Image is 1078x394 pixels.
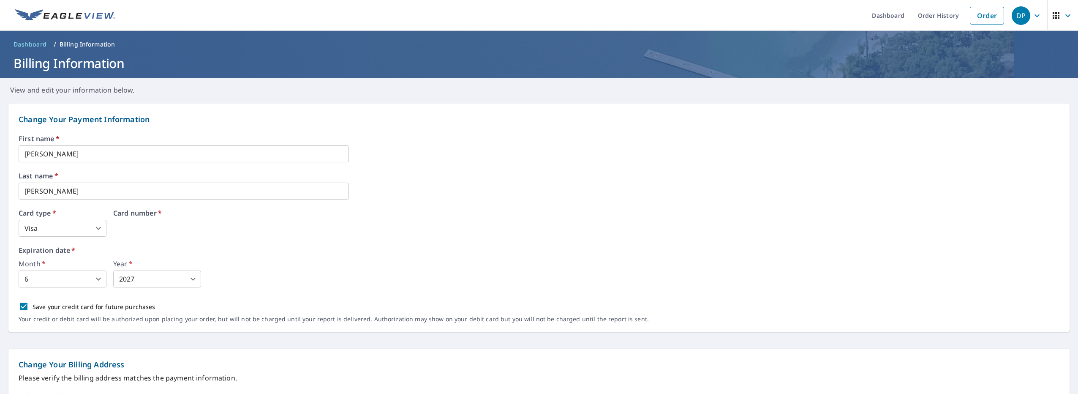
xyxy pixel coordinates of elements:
p: Your credit or debit card will be authorized upon placing your order, but will not be charged unt... [19,315,649,323]
p: Change Your Payment Information [19,114,1059,125]
div: 6 [19,271,106,287]
label: Expiration date [19,247,1059,254]
li: / [54,39,56,49]
nav: breadcrumb [10,38,1068,51]
div: 2027 [113,271,201,287]
label: Year [113,260,201,267]
p: Billing Information [60,40,115,49]
label: Card type [19,210,106,216]
label: First name [19,135,1059,142]
label: Card number [113,210,349,216]
img: EV Logo [15,9,115,22]
a: Dashboard [10,38,50,51]
p: Please verify the billing address matches the payment information. [19,373,1059,383]
a: Order [970,7,1004,25]
p: Save your credit card for future purchases [33,302,155,311]
h1: Billing Information [10,55,1068,72]
label: Month [19,260,106,267]
span: Dashboard [14,40,47,49]
p: Change Your Billing Address [19,359,1059,370]
label: Last name [19,172,1059,179]
div: Visa [19,220,106,237]
div: DP [1012,6,1030,25]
